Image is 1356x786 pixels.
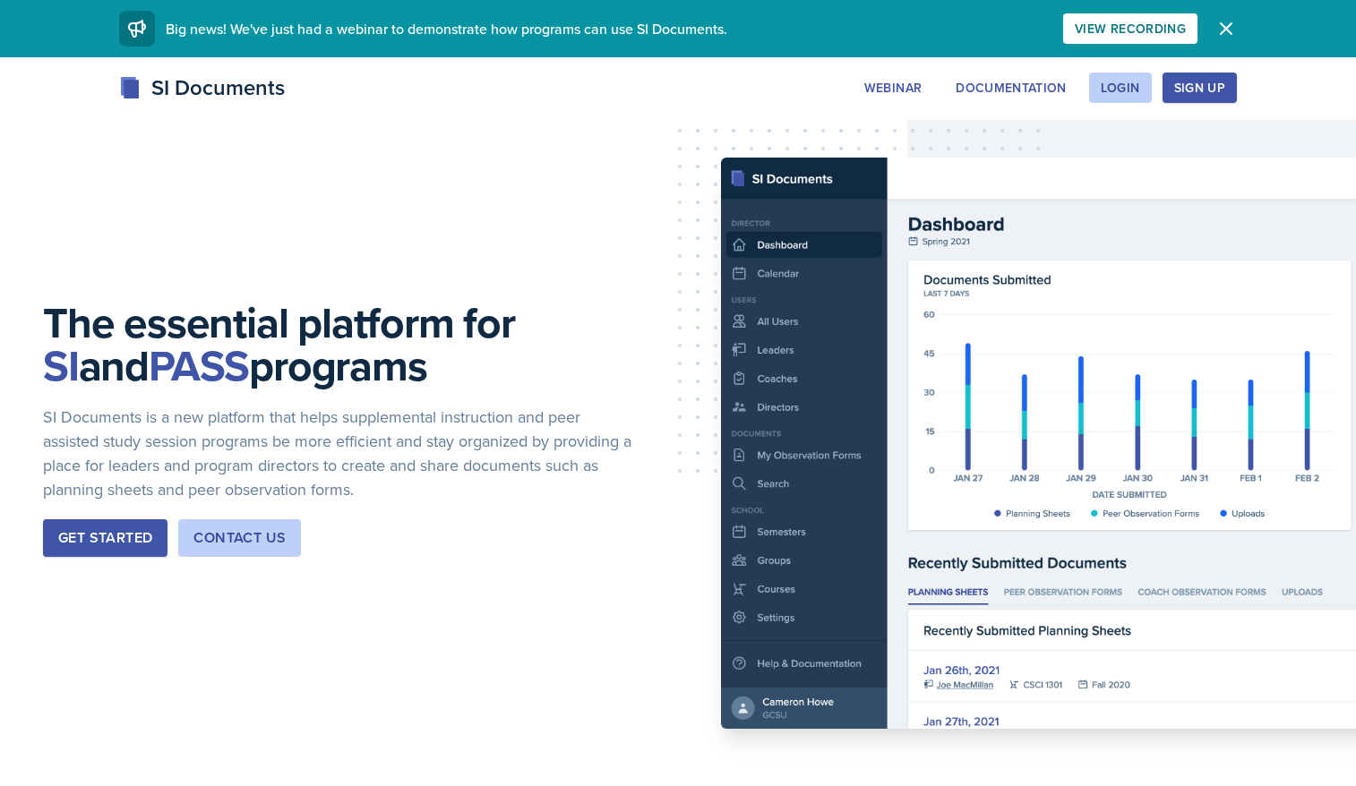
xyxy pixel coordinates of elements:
div: Sign Up [1174,81,1225,95]
div: Get Started [58,527,152,549]
div: View Recording [1075,21,1186,36]
button: View Recording [1063,13,1197,44]
div: Login [1101,81,1140,95]
div: Contact Us [193,527,286,549]
button: Documentation [944,73,1078,103]
button: Contact Us [178,519,301,557]
div: Documentation [956,81,1067,95]
div: SI Documents [119,72,285,104]
button: Webinar [853,73,933,103]
button: Get Started [43,519,167,557]
button: Login [1089,73,1152,103]
span: Big news! We've just had a webinar to demonstrate how programs can use SI Documents. [166,19,727,38]
button: Sign Up [1163,73,1237,103]
div: Webinar [864,81,922,95]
